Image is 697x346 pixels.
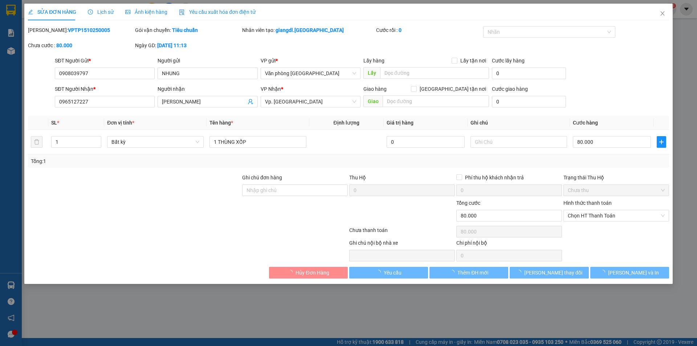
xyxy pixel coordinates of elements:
span: VP Nhận [261,86,281,92]
span: Giá trị hàng [387,120,413,126]
input: Ghi chú đơn hàng [242,184,348,196]
div: SĐT Người Gửi [55,57,155,65]
b: Tiêu chuẩn [172,27,198,33]
div: Chưa thanh toán [348,226,456,239]
div: Nhân viên tạo: [242,26,375,34]
span: loading [600,270,608,275]
input: Dọc đường [383,95,489,107]
span: Định lượng [334,120,359,126]
b: giangdl.[GEOGRAPHIC_DATA] [276,27,344,33]
span: Giao hàng [363,86,387,92]
span: [PERSON_NAME] và In [608,269,659,277]
div: VP gửi [261,57,360,65]
span: Tên hàng [209,120,233,126]
div: Chi phí nội bộ [456,239,562,250]
button: Close [652,4,673,24]
div: SĐT Người Nhận [55,85,155,93]
span: loading [449,270,457,275]
b: 80.000 [56,42,72,48]
label: Ghi chú đơn hàng [242,175,282,180]
label: Hình thức thanh toán [563,200,612,206]
label: Cước giao hàng [492,86,528,92]
b: VPTP1510250005 [68,27,110,33]
span: clock-circle [88,9,93,15]
div: Người nhận [158,85,257,93]
b: 0 [399,27,402,33]
span: Ảnh kiện hàng [125,9,167,15]
div: Ghi chú nội bộ nhà xe [349,239,455,250]
button: delete [31,136,42,148]
input: Dọc đường [380,67,489,79]
div: Chưa cước : [28,41,134,49]
span: Chưa thu [568,185,665,196]
span: Giao [363,95,383,107]
span: [PERSON_NAME] thay đổi [524,269,582,277]
div: Ngày GD: [135,41,241,49]
span: plus [657,139,666,145]
div: Gói vận chuyển: [135,26,241,34]
div: Tổng: 1 [31,157,269,165]
span: loading [376,270,384,275]
span: Chọn HT Thanh Toán [568,210,665,221]
span: Yêu cầu xuất hóa đơn điện tử [179,9,256,15]
span: Lấy hàng [363,58,384,64]
div: Cước rồi : [376,26,482,34]
button: Yêu cầu [349,267,428,278]
span: Thêm ĐH mới [457,269,488,277]
span: Lấy [363,67,380,79]
span: Văn phòng Tân Phú [265,68,356,79]
span: picture [125,9,130,15]
button: [PERSON_NAME] thay đổi [510,267,588,278]
button: [PERSON_NAME] và In [590,267,669,278]
span: Yêu cầu [384,269,402,277]
span: user-add [248,99,253,105]
th: Ghi chú [468,116,570,130]
span: close [660,11,665,16]
img: icon [179,9,185,15]
span: [GEOGRAPHIC_DATA] tận nơi [417,85,489,93]
div: Trạng thái Thu Hộ [563,174,669,182]
input: Cước giao hàng [492,96,566,107]
button: Hủy Đơn Hàng [269,267,348,278]
span: Thu Hộ [349,175,366,180]
span: SL [51,120,57,126]
input: Cước lấy hàng [492,68,566,79]
label: Cước lấy hàng [492,58,525,64]
span: loading [288,270,295,275]
div: [PERSON_NAME]: [28,26,134,34]
span: Cước hàng [573,120,598,126]
span: Bất kỳ [111,137,199,147]
div: Người gửi [158,57,257,65]
span: Vp. Phan Rang [265,96,356,107]
button: plus [657,136,666,148]
span: Lịch sử [88,9,114,15]
span: Phí thu hộ khách nhận trả [462,174,527,182]
input: Ghi Chú [470,136,567,148]
button: Thêm ĐH mới [429,267,508,278]
span: edit [28,9,33,15]
span: SỬA ĐƠN HÀNG [28,9,76,15]
span: loading [516,270,524,275]
span: Lấy tận nơi [457,57,489,65]
span: Đơn vị tính [107,120,134,126]
b: [DATE] 11:13 [157,42,187,48]
input: VD: Bàn, Ghế [209,136,306,148]
span: Hủy Đơn Hàng [295,269,329,277]
span: Tổng cước [456,200,480,206]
